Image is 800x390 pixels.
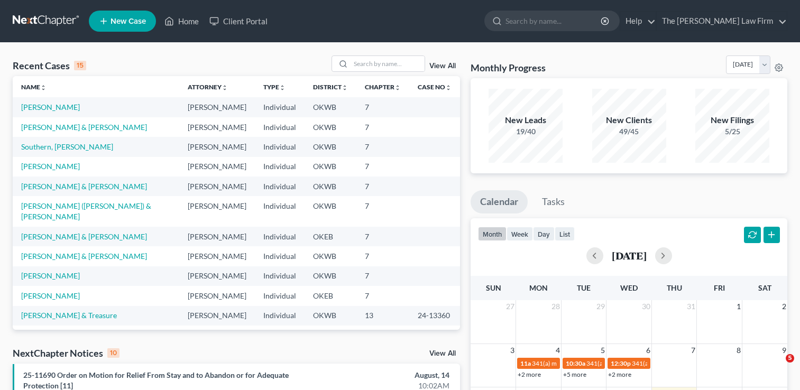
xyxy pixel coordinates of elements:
[179,196,255,226] td: [PERSON_NAME]
[255,246,305,266] td: Individual
[781,344,787,357] span: 9
[21,123,147,132] a: [PERSON_NAME] & [PERSON_NAME]
[305,157,356,177] td: OKWB
[21,252,147,261] a: [PERSON_NAME] & [PERSON_NAME]
[279,85,286,91] i: unfold_more
[21,311,117,320] a: [PERSON_NAME] & Treasure
[179,157,255,177] td: [PERSON_NAME]
[445,85,452,91] i: unfold_more
[255,157,305,177] td: Individual
[735,300,742,313] span: 1
[21,103,80,112] a: [PERSON_NAME]
[305,326,356,345] td: OKWB
[667,283,682,292] span: Thu
[471,190,528,213] a: Calendar
[222,85,228,91] i: unfold_more
[305,266,356,286] td: OKWB
[645,344,651,357] span: 6
[179,117,255,137] td: [PERSON_NAME]
[686,300,696,313] span: 31
[255,117,305,137] td: Individual
[555,344,561,357] span: 4
[356,286,409,305] td: 7
[356,266,409,286] td: 7
[394,85,401,91] i: unfold_more
[356,306,409,326] td: 13
[509,344,516,357] span: 3
[356,227,409,246] td: 7
[520,359,531,367] span: 11a
[179,326,255,345] td: [PERSON_NAME]
[532,359,634,367] span: 341(a) meeting for [PERSON_NAME]
[764,354,789,379] iframe: Intercom live chat
[255,137,305,156] td: Individual
[21,142,113,151] a: Southern, [PERSON_NAME]
[409,306,460,326] td: 24-13360
[632,359,790,367] span: 341(a) meeting for [PERSON_NAME] & [PERSON_NAME]
[204,12,273,31] a: Client Portal
[563,370,586,378] a: +5 more
[356,177,409,196] td: 7
[735,344,742,357] span: 8
[518,370,541,378] a: +2 more
[471,61,546,74] h3: Monthly Progress
[611,359,631,367] span: 12:30p
[429,62,456,70] a: View All
[13,59,86,72] div: Recent Cases
[159,12,204,31] a: Home
[592,114,666,126] div: New Clients
[505,11,602,31] input: Search by name...
[21,201,151,221] a: [PERSON_NAME] ([PERSON_NAME]) & [PERSON_NAME]
[263,83,286,91] a: Typeunfold_more
[550,300,561,313] span: 28
[305,117,356,137] td: OKWB
[74,61,86,70] div: 15
[356,137,409,156] td: 7
[255,266,305,286] td: Individual
[365,83,401,91] a: Chapterunfold_more
[179,286,255,305] td: [PERSON_NAME]
[255,286,305,305] td: Individual
[758,283,771,292] span: Sat
[21,232,147,241] a: [PERSON_NAME] & [PERSON_NAME]
[356,196,409,226] td: 7
[111,17,146,25] span: New Case
[179,137,255,156] td: [PERSON_NAME]
[21,162,80,171] a: [PERSON_NAME]
[620,283,638,292] span: Wed
[305,177,356,196] td: OKWB
[786,354,794,363] span: 5
[255,97,305,117] td: Individual
[342,85,348,91] i: unfold_more
[533,227,555,241] button: day
[188,83,228,91] a: Attorneyunfold_more
[305,196,356,226] td: OKWB
[356,157,409,177] td: 7
[21,271,80,280] a: [PERSON_NAME]
[356,97,409,117] td: 7
[21,83,47,91] a: Nameunfold_more
[305,97,356,117] td: OKWB
[555,227,575,241] button: list
[179,97,255,117] td: [PERSON_NAME]
[305,246,356,266] td: OKWB
[21,291,80,300] a: [PERSON_NAME]
[255,306,305,326] td: Individual
[532,190,574,213] a: Tasks
[489,114,563,126] div: New Leads
[657,12,787,31] a: The [PERSON_NAME] Law Firm
[600,344,606,357] span: 5
[595,300,606,313] span: 29
[179,177,255,196] td: [PERSON_NAME]
[107,348,119,358] div: 10
[305,137,356,156] td: OKWB
[608,370,631,378] a: +2 more
[351,56,425,71] input: Search by name...
[429,350,456,357] a: View All
[255,177,305,196] td: Individual
[356,326,409,345] td: 7
[255,227,305,246] td: Individual
[305,306,356,326] td: OKWB
[507,227,533,241] button: week
[612,250,647,261] h2: [DATE]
